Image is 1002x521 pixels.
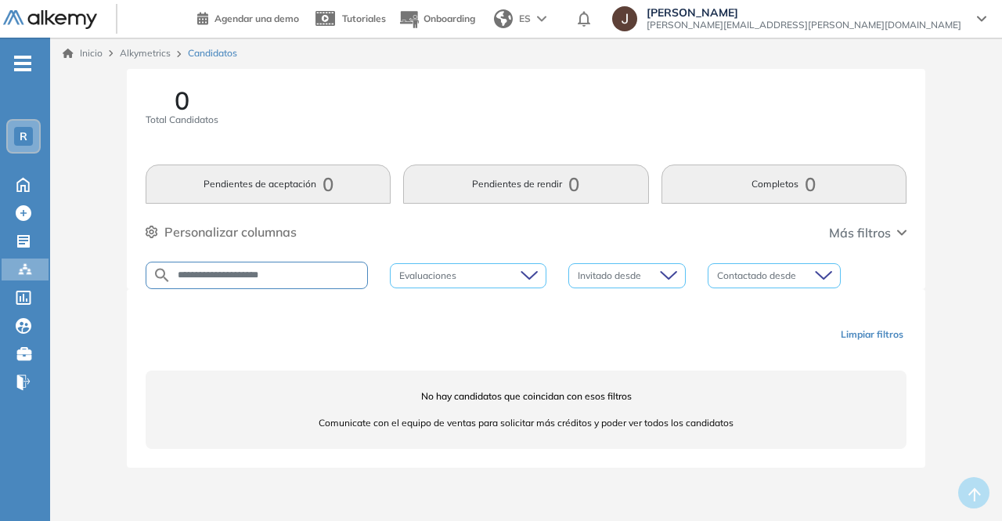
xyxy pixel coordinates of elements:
[153,266,171,285] img: SEARCH_ALT
[188,46,237,60] span: Candidatos
[120,47,171,59] span: Alkymetrics
[214,13,299,24] span: Agendar una demo
[146,389,906,403] span: No hay candidatos que coincidan con esos filtros
[519,12,531,26] span: ES
[20,130,27,143] span: R
[146,113,218,127] span: Total Candidatos
[403,165,648,204] button: Pendientes de rendir0
[647,6,961,19] span: [PERSON_NAME]
[164,223,297,241] span: Personalizar columnas
[146,223,297,241] button: Personalizar columnas
[175,88,189,113] span: 0
[647,19,961,31] span: [PERSON_NAME][EMAIL_ADDRESS][PERSON_NAME][DOMAIN_NAME]
[494,9,513,28] img: world
[63,46,103,60] a: Inicio
[661,165,906,204] button: Completos0
[829,223,891,242] span: Más filtros
[537,16,546,22] img: arrow
[829,223,906,242] button: Más filtros
[197,8,299,27] a: Agendar una demo
[342,13,386,24] span: Tutoriales
[14,62,31,65] i: -
[398,2,475,36] button: Onboarding
[3,10,97,30] img: Logo
[424,13,475,24] span: Onboarding
[834,321,910,348] button: Limpiar filtros
[146,416,906,430] span: Comunicate con el equipo de ventas para solicitar más créditos y poder ver todos los candidatos
[146,165,391,204] button: Pendientes de aceptación0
